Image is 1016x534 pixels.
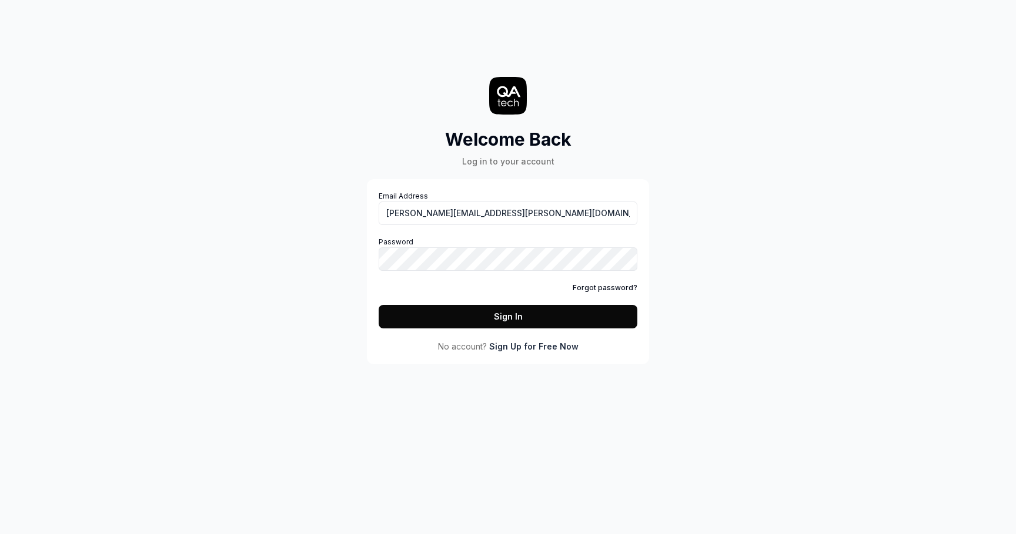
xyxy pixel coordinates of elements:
input: Password [379,247,637,271]
div: Log in to your account [445,155,571,167]
a: Sign Up for Free Now [489,340,579,352]
button: Sign In [379,305,637,328]
input: Email Address [379,201,637,225]
a: Forgot password? [573,283,637,293]
span: No account? [438,340,487,352]
label: Email Address [379,191,637,225]
h2: Welcome Back [445,126,571,153]
label: Password [379,237,637,271]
